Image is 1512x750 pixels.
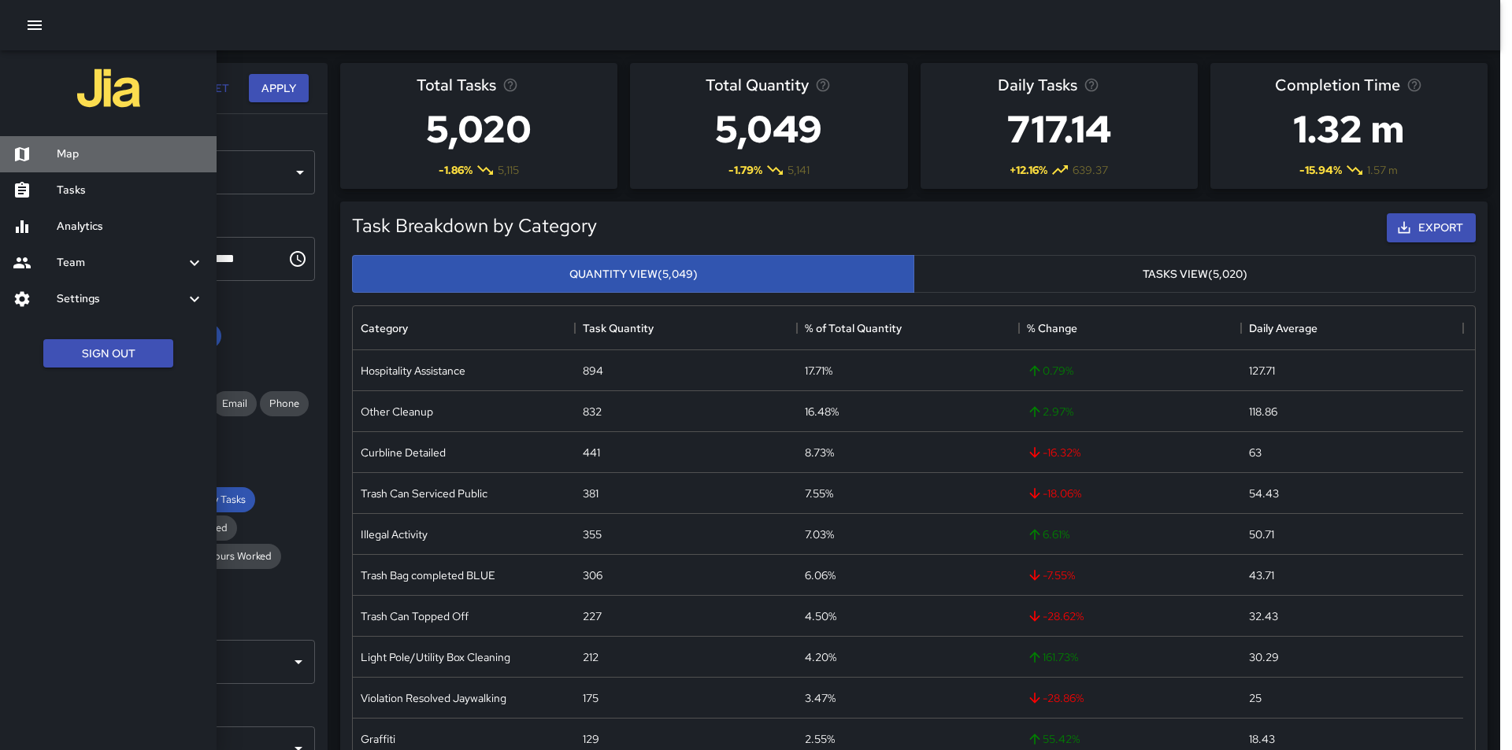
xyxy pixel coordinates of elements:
img: jia-logo [77,57,140,120]
h6: Analytics [57,218,204,235]
h6: Tasks [57,182,204,199]
h6: Map [57,146,204,163]
button: Sign Out [43,339,173,368]
h6: Settings [57,290,185,308]
h6: Team [57,254,185,272]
